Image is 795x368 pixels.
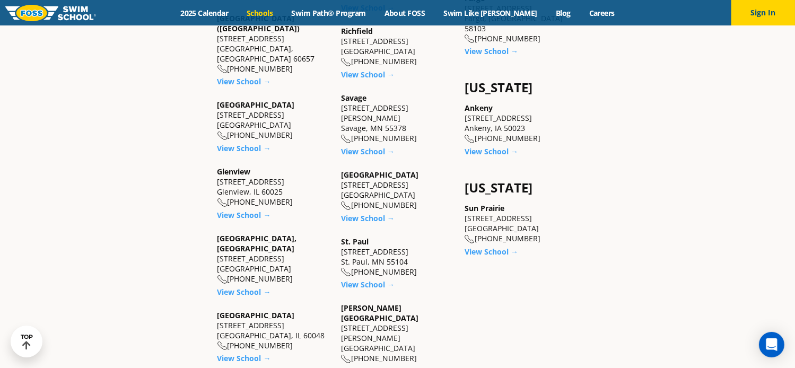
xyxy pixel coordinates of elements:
a: Glenview [217,167,251,177]
a: View School → [217,143,271,153]
a: View School → [465,146,518,156]
a: View School → [465,46,518,56]
img: location-phone-o-icon.svg [341,268,351,277]
img: location-phone-o-icon.svg [341,58,351,67]
div: [STREET_ADDRESS] [GEOGRAPHIC_DATA] [PHONE_NUMBER] [217,233,330,284]
h4: [US_STATE] [465,80,578,95]
div: [STREET_ADDRESS] [GEOGRAPHIC_DATA] [PHONE_NUMBER] [341,170,454,211]
a: View School → [217,287,271,297]
a: View School → [217,210,271,220]
div: [STREET_ADDRESS] [GEOGRAPHIC_DATA] [PHONE_NUMBER] [341,26,454,67]
a: View School → [217,76,271,86]
img: location-phone-o-icon.svg [465,34,475,43]
div: [STREET_ADDRESS] [PERSON_NAME][GEOGRAPHIC_DATA] [PHONE_NUMBER] [341,303,454,364]
img: location-phone-o-icon.svg [341,201,351,211]
div: [STREET_ADDRESS] [GEOGRAPHIC_DATA] [PHONE_NUMBER] [217,100,330,141]
a: Schools [238,8,282,18]
div: [STREET_ADDRESS] [GEOGRAPHIC_DATA], [GEOGRAPHIC_DATA] 60657 [PHONE_NUMBER] [217,13,330,74]
img: FOSS Swim School Logo [5,5,96,21]
img: location-phone-o-icon.svg [217,275,228,284]
a: View School → [341,213,395,223]
img: location-phone-o-icon.svg [217,65,228,74]
a: View School → [341,279,395,290]
a: [GEOGRAPHIC_DATA] [341,170,418,180]
a: About FOSS [375,8,434,18]
a: Richfield [341,26,373,36]
a: Careers [580,8,624,18]
div: [STREET_ADDRESS] St. Paul, MN 55104 [PHONE_NUMBER] [341,236,454,277]
a: View School → [341,69,395,80]
img: location-phone-o-icon.svg [465,135,475,144]
a: 2025 Calendar [171,8,238,18]
img: location-phone-o-icon.svg [341,135,351,144]
a: Sun Prairie [465,203,504,213]
img: location-phone-o-icon.svg [217,341,228,351]
img: location-phone-o-icon.svg [465,235,475,244]
div: [STREET_ADDRESS] [GEOGRAPHIC_DATA] [PHONE_NUMBER] [465,203,578,244]
a: Savage [341,93,366,103]
h4: [US_STATE] [465,180,578,195]
a: [GEOGRAPHIC_DATA] [217,100,295,110]
img: location-phone-o-icon.svg [217,198,228,207]
a: Swim Path® Program [282,8,375,18]
a: View School → [341,146,395,156]
div: [STREET_ADDRESS] [GEOGRAPHIC_DATA], IL 60048 [PHONE_NUMBER] [217,310,330,351]
img: location-phone-o-icon.svg [217,132,228,141]
img: location-phone-o-icon.svg [341,355,351,364]
a: St. Paul [341,236,369,247]
div: [STREET_ADDRESS][PERSON_NAME] Savage, MN 55378 [PHONE_NUMBER] [341,93,454,144]
div: [STREET_ADDRESS] Ankeny, IA 50023 [PHONE_NUMBER] [465,103,578,144]
a: Blog [546,8,580,18]
a: Swim Like [PERSON_NAME] [434,8,547,18]
a: [GEOGRAPHIC_DATA] [217,310,295,320]
div: [STREET_ADDRESS] Glenview, IL 60025 [PHONE_NUMBER] [217,167,330,207]
a: [GEOGRAPHIC_DATA], [GEOGRAPHIC_DATA] [217,233,297,253]
div: TOP [21,334,33,350]
a: View School → [217,353,271,363]
div: Open Intercom Messenger [759,332,784,357]
a: View School → [465,247,518,257]
a: Ankeny [465,103,493,113]
a: [PERSON_NAME][GEOGRAPHIC_DATA] [341,303,418,323]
